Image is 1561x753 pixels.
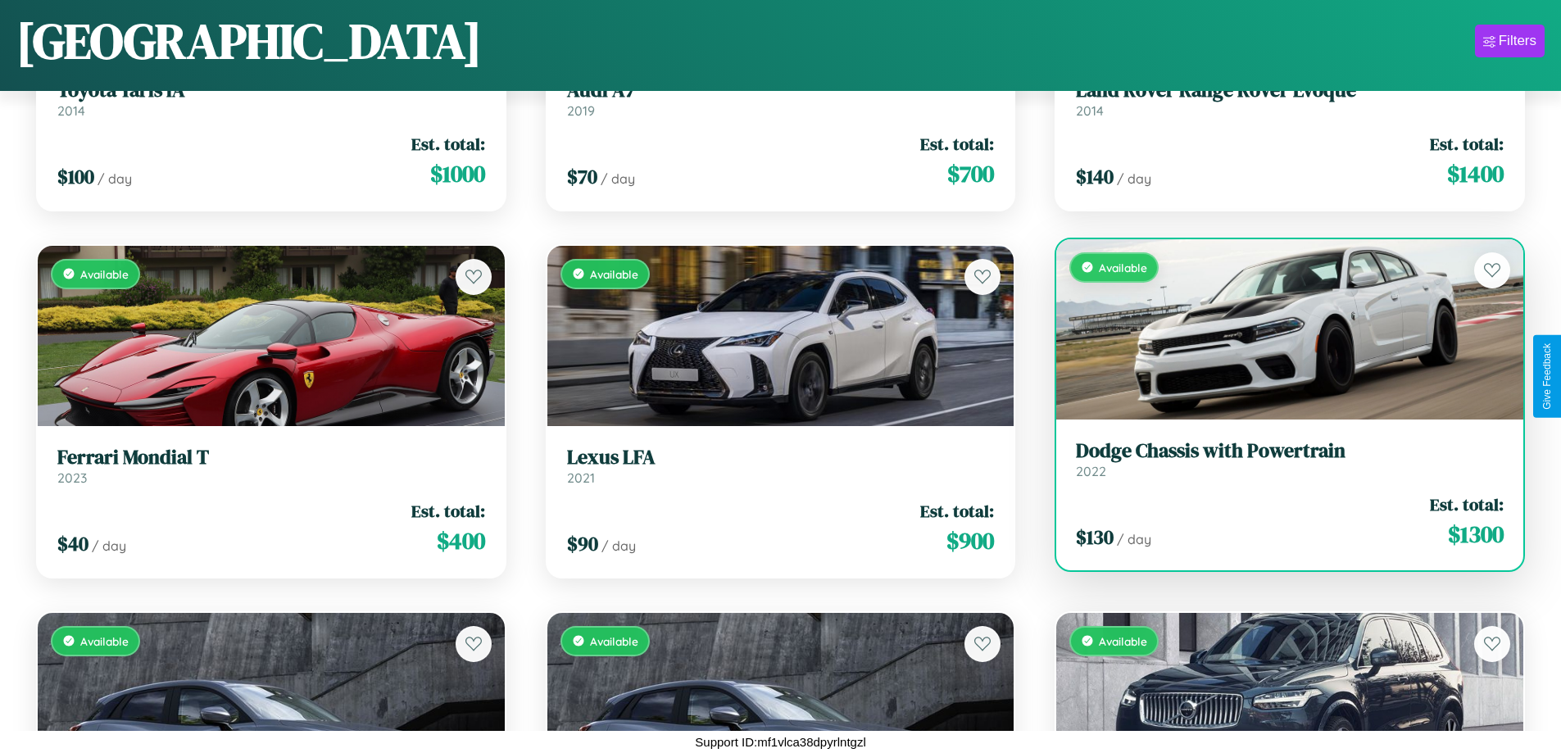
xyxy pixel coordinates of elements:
h3: Lexus LFA [567,446,995,469]
span: $ 70 [567,163,597,190]
span: Est. total: [920,499,994,523]
span: $ 1300 [1448,518,1504,551]
span: $ 1400 [1447,157,1504,190]
span: / day [92,538,126,554]
span: Available [1099,261,1147,274]
span: $ 400 [437,524,485,557]
span: / day [1117,531,1151,547]
span: $ 900 [946,524,994,557]
span: Est. total: [1430,492,1504,516]
span: Available [80,634,129,648]
span: 2022 [1076,463,1106,479]
a: Land Rover Range Rover Evoque2014 [1076,79,1504,119]
span: Est. total: [411,132,485,156]
h3: Land Rover Range Rover Evoque [1076,79,1504,102]
span: Est. total: [920,132,994,156]
span: 2023 [57,469,87,486]
span: / day [1117,170,1151,187]
span: 2014 [57,102,85,119]
a: Lexus LFA2021 [567,446,995,486]
span: / day [601,170,635,187]
div: Give Feedback [1541,343,1553,410]
span: / day [98,170,132,187]
span: $ 1000 [430,157,485,190]
button: Filters [1475,25,1545,57]
span: / day [601,538,636,554]
h1: [GEOGRAPHIC_DATA] [16,7,482,75]
span: Available [590,267,638,281]
a: Toyota Yaris iA2014 [57,79,485,119]
span: $ 700 [947,157,994,190]
span: 2014 [1076,102,1104,119]
div: Filters [1499,33,1536,49]
span: Est. total: [411,499,485,523]
h3: Audi A7 [567,79,995,102]
span: Available [590,634,638,648]
h3: Toyota Yaris iA [57,79,485,102]
h3: Ferrari Mondial T [57,446,485,469]
span: $ 140 [1076,163,1114,190]
span: $ 90 [567,530,598,557]
span: $ 100 [57,163,94,190]
span: Available [1099,634,1147,648]
span: $ 40 [57,530,88,557]
a: Audi A72019 [567,79,995,119]
a: Dodge Chassis with Powertrain2022 [1076,439,1504,479]
p: Support ID: mf1vlca38dpyrlntgzl [695,731,865,753]
span: $ 130 [1076,524,1114,551]
span: 2021 [567,469,595,486]
span: Est. total: [1430,132,1504,156]
h3: Dodge Chassis with Powertrain [1076,439,1504,463]
span: Available [80,267,129,281]
span: 2019 [567,102,595,119]
a: Ferrari Mondial T2023 [57,446,485,486]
